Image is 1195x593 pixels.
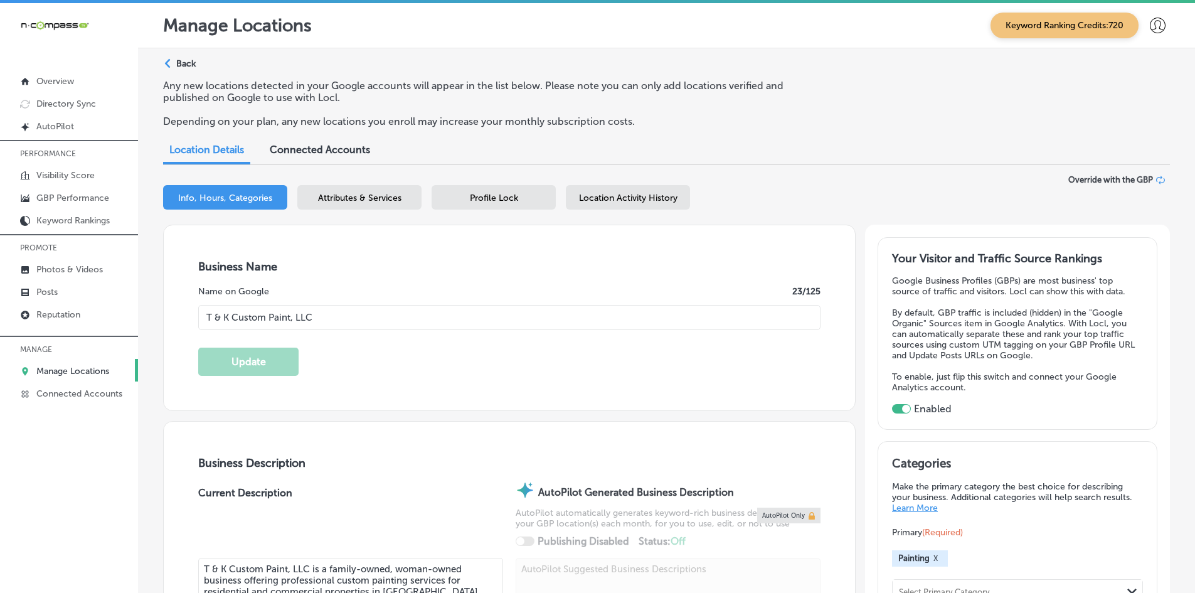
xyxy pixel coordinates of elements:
p: Make the primary category the best choice for describing your business. Additional categories wil... [892,481,1143,513]
img: autopilot-icon [516,481,534,500]
p: Any new locations detected in your Google accounts will appear in the list below. Please note you... [163,80,817,104]
span: Info, Hours, Categories [178,193,272,203]
a: Learn More [892,503,938,513]
p: Connected Accounts [36,388,122,399]
h3: Categories [892,456,1143,475]
p: By default, GBP traffic is included (hidden) in the "Google Organic" Sources item in Google Analy... [892,307,1143,361]
strong: AutoPilot Generated Business Description [538,486,734,498]
p: Posts [36,287,58,297]
span: Keyword Ranking Credits: 720 [991,13,1139,38]
img: 660ab0bf-5cc7-4cb8-ba1c-48b5ae0f18e60NCTV_CLogo_TV_Black_-500x88.png [20,19,89,31]
span: Location Details [169,144,244,156]
p: Keyword Rankings [36,215,110,226]
span: (Required) [922,527,963,538]
span: Profile Lock [470,193,518,203]
span: Connected Accounts [270,144,370,156]
span: Attributes & Services [318,193,401,203]
p: GBP Performance [36,193,109,203]
p: Back [176,58,196,69]
p: Manage Locations [163,15,312,36]
span: Override with the GBP [1068,175,1153,184]
button: X [930,553,942,564]
p: To enable, just flip this switch and connect your Google Analytics account. [892,371,1143,393]
h3: Business Description [198,456,821,470]
h3: Your Visitor and Traffic Source Rankings [892,252,1143,265]
p: Reputation [36,309,80,320]
p: Manage Locations [36,366,109,377]
p: Depending on your plan, any new locations you enroll may increase your monthly subscription costs. [163,115,817,127]
p: Overview [36,76,74,87]
span: Location Activity History [579,193,677,203]
input: Enter Location Name [198,305,821,330]
label: Current Description [198,487,292,558]
span: Painting [898,553,930,563]
p: Photos & Videos [36,264,103,275]
p: Directory Sync [36,99,96,109]
label: Enabled [914,403,952,415]
p: Visibility Score [36,170,95,181]
p: Google Business Profiles (GBPs) are most business' top source of traffic and visitors. Locl can s... [892,275,1143,297]
span: Primary [892,527,963,538]
label: Name on Google [198,286,269,297]
button: Update [198,348,299,376]
p: AutoPilot [36,121,74,132]
h3: Business Name [198,260,821,274]
label: 23 /125 [792,286,821,297]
